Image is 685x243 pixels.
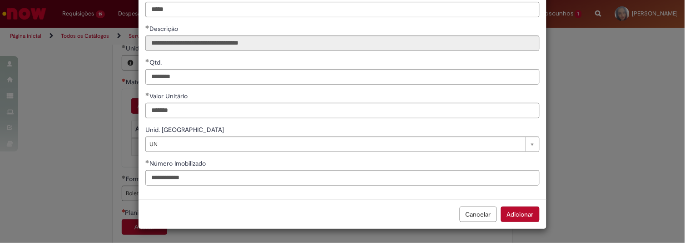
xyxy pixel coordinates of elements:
span: Número Imobilizado [149,159,208,167]
span: Obrigatório Preenchido [145,160,149,163]
span: Valor Unitário [149,92,189,100]
span: Qtd. [149,58,164,66]
input: Valor Unitário [145,103,540,118]
span: Unid. [GEOGRAPHIC_DATA] [145,126,226,134]
label: Somente leitura - Descrição [145,24,180,33]
span: Somente leitura - Descrição [149,25,180,33]
span: UN [149,137,521,152]
input: Qtd. [145,69,540,85]
input: Código SAP [145,2,540,17]
span: Obrigatório Preenchido [145,59,149,62]
button: Adicionar [501,207,540,222]
span: Obrigatório Preenchido [145,92,149,96]
span: Obrigatório Preenchido [145,25,149,29]
button: Cancelar [460,207,497,222]
input: Número Imobilizado [145,170,540,186]
input: Descrição [145,35,540,51]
